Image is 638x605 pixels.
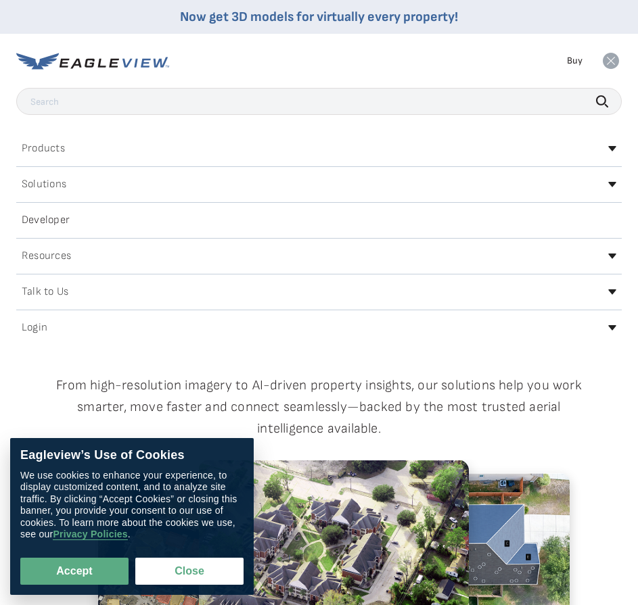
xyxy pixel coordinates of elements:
[20,470,244,541] div: We use cookies to enhance your experience, to display customized content, and to analyze site tra...
[22,215,70,226] h2: Developer
[180,9,458,25] a: Now get 3D models for virtually every property!
[30,374,609,439] p: From high-resolution imagery to AI-driven property insights, our solutions help you work smarter,...
[22,287,68,297] h2: Talk to Us
[22,251,71,262] h2: Resources
[16,210,622,231] a: Developer
[135,558,244,585] button: Close
[16,88,622,115] input: Search
[22,179,66,190] h2: Solutions
[20,558,129,585] button: Accept
[53,529,127,541] a: Privacy Policies
[22,143,65,154] h2: Products
[20,448,244,463] div: Eagleview’s Use of Cookies
[567,55,583,67] a: Buy
[22,322,47,333] h2: Login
